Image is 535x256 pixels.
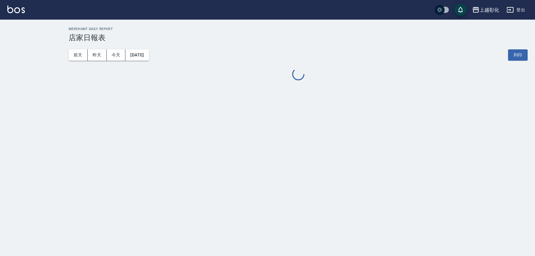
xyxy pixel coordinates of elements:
button: 前天 [69,49,88,61]
button: [DATE] [125,49,149,61]
button: 上越彰化 [470,4,502,16]
button: 列印 [508,49,528,61]
h2: Merchant Daily Report [69,27,528,31]
img: Logo [7,6,25,13]
button: 登出 [504,4,528,16]
button: 昨天 [88,49,107,61]
button: save [454,4,467,16]
div: 上越彰化 [480,6,499,14]
h3: 店家日報表 [69,33,528,42]
button: 今天 [107,49,126,61]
